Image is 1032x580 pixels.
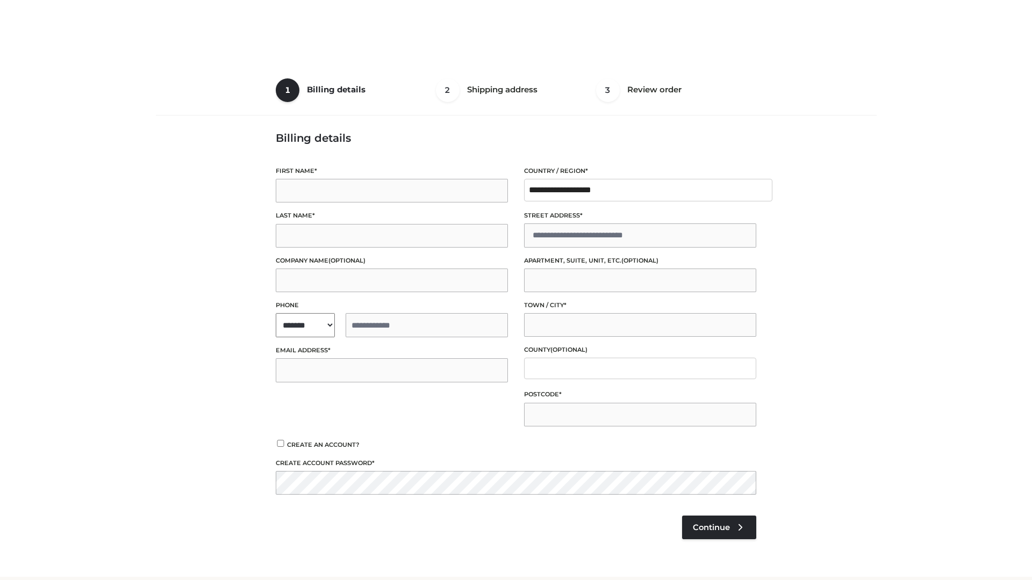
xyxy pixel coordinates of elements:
label: Company name [276,256,508,266]
a: Continue [682,516,756,539]
span: Create an account? [287,441,360,448]
h3: Billing details [276,132,756,144]
span: Review order [627,84,682,95]
input: Create an account? [276,440,285,447]
label: Phone [276,300,508,310]
label: Create account password [276,458,756,468]
label: Email address [276,345,508,356]
span: 1 [276,78,299,102]
span: 2 [436,78,460,102]
label: Street address [524,211,756,221]
span: (optional) [621,257,658,264]
label: Postcode [524,389,756,400]
label: First name [276,166,508,176]
label: Apartment, suite, unit, etc. [524,256,756,266]
label: Town / City [524,300,756,310]
span: 3 [596,78,620,102]
label: Country / Region [524,166,756,176]
label: County [524,345,756,355]
span: (optional) [550,346,587,353]
span: (optional) [328,257,365,264]
span: Continue [693,523,730,532]
span: Shipping address [467,84,537,95]
label: Last name [276,211,508,221]
span: Billing details [307,84,365,95]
